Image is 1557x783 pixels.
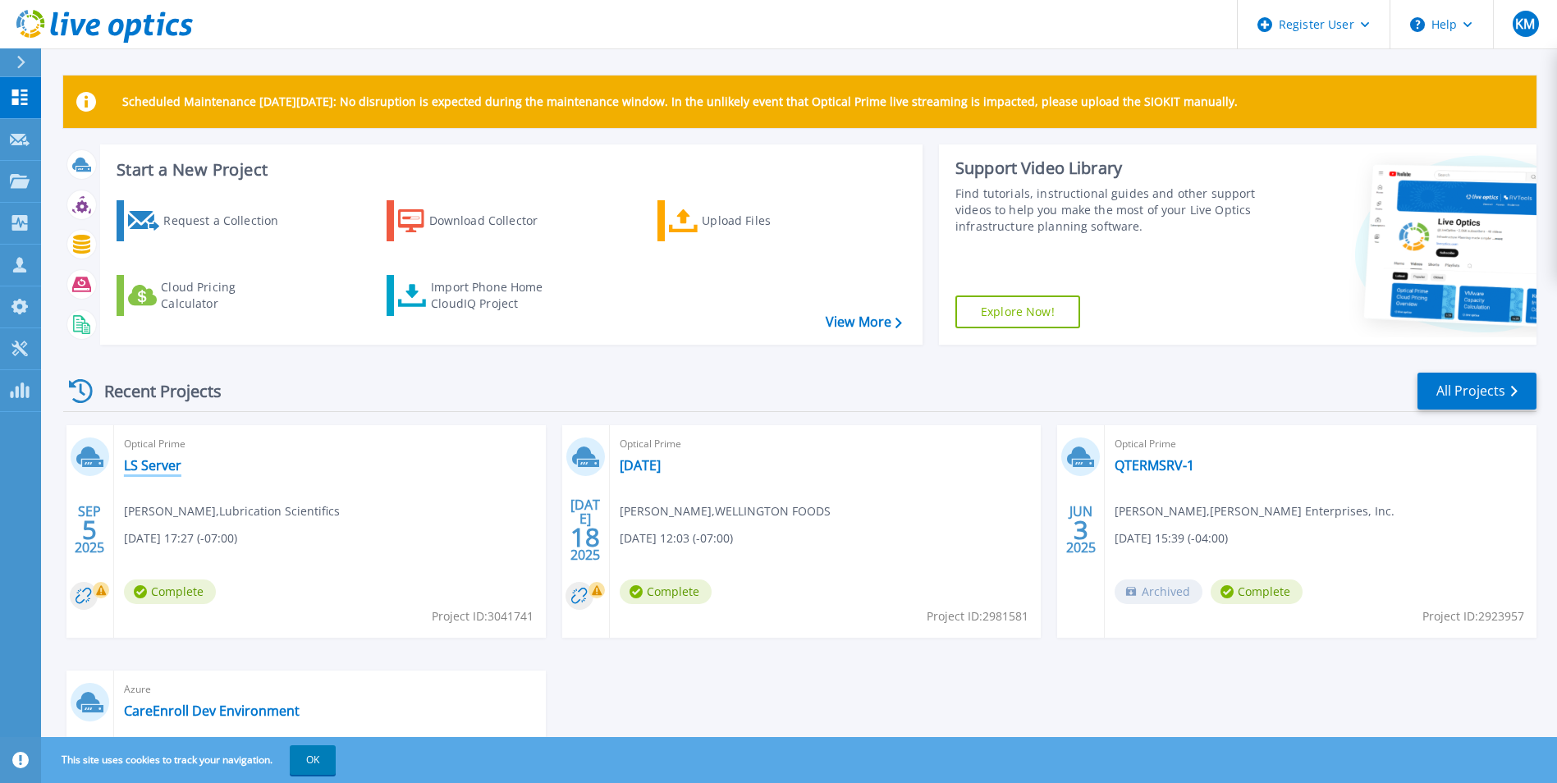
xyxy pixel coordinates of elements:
div: Recent Projects [63,371,244,411]
span: This site uses cookies to track your navigation. [45,745,336,775]
div: JUN 2025 [1065,500,1097,560]
span: [PERSON_NAME] , Lubrication Scientifics [124,502,340,520]
div: Request a Collection [163,204,295,237]
span: 3 [1074,523,1088,537]
span: [DATE] 17:27 (-07:00) [124,529,237,547]
button: OK [290,745,336,775]
a: CareEnroll Dev Environment [124,703,300,719]
span: Optical Prime [1115,435,1527,453]
span: Project ID: 3041741 [432,607,534,625]
div: Upload Files [702,204,833,237]
div: Download Collector [429,204,561,237]
a: Download Collector [387,200,570,241]
div: Find tutorials, instructional guides and other support videos to help you make the most of your L... [955,185,1260,235]
a: Request a Collection [117,200,300,241]
p: Scheduled Maintenance [DATE][DATE]: No disruption is expected during the maintenance window. In t... [122,95,1238,108]
a: Explore Now! [955,295,1080,328]
div: Support Video Library [955,158,1260,179]
span: [PERSON_NAME] , [PERSON_NAME] Enterprises, Inc. [1115,502,1394,520]
h3: Start a New Project [117,161,901,179]
span: Azure [124,680,536,698]
div: Import Phone Home CloudIQ Project [431,279,559,312]
a: View More [826,314,902,330]
span: Optical Prime [620,435,1032,453]
span: Complete [620,579,712,604]
span: Complete [1211,579,1303,604]
span: [PERSON_NAME] , WELLINGTON FOODS [620,502,831,520]
span: [DATE] 15:39 (-04:00) [1115,529,1228,547]
span: [DATE] 12:03 (-07:00) [620,529,733,547]
span: Project ID: 2923957 [1422,607,1524,625]
span: Complete [124,579,216,604]
span: Project ID: 2981581 [927,607,1028,625]
span: KM [1515,17,1535,30]
a: All Projects [1417,373,1536,410]
a: Cloud Pricing Calculator [117,275,300,316]
div: SEP 2025 [74,500,105,560]
a: [DATE] [620,457,661,474]
span: 18 [570,530,600,544]
div: Cloud Pricing Calculator [161,279,292,312]
a: LS Server [124,457,181,474]
span: Archived [1115,579,1202,604]
span: 5 [82,523,97,537]
a: Upload Files [657,200,840,241]
a: QTERMSRV-1 [1115,457,1194,474]
span: Optical Prime [124,435,536,453]
div: [DATE] 2025 [570,500,601,560]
